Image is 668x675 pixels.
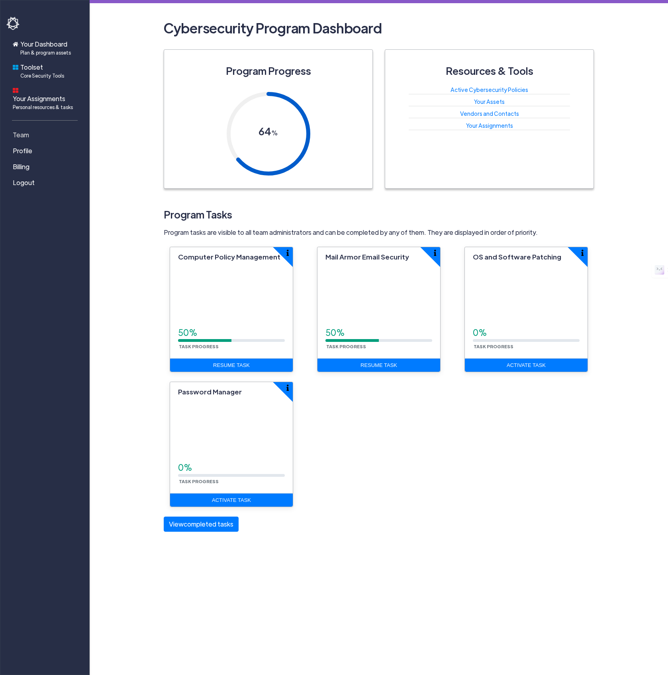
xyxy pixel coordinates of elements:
[13,146,32,156] span: Profile
[6,17,21,30] img: havoc-shield-logo-white.png
[20,72,64,79] span: Core Security Tools
[178,387,242,396] span: Password Manager
[325,326,432,339] div: 50%
[325,343,367,349] small: Task Progress
[164,228,594,237] p: Program tasks are visible to all team administrators and can be completed by any of them. They ar...
[6,82,86,114] a: Your AssignmentsPersonal resources & tasks
[465,359,588,372] a: Activate Task
[170,494,293,507] a: Activate Task
[13,41,18,47] img: home-icon.svg
[170,359,293,372] a: Resume Task
[460,110,519,117] a: Vendors and Contacts
[474,98,505,105] a: Your Assets
[473,343,514,349] small: Task Progress
[6,159,86,175] a: Billing
[317,359,440,372] a: Resume Task
[451,86,528,93] a: Active Cybersecurity Policies
[581,250,584,256] img: info-icon.svg
[178,478,219,484] small: Task Progress
[20,62,64,79] span: Toolset
[466,122,513,129] a: Your Assignments
[13,94,73,111] span: Your Assignments
[434,250,436,256] img: info-icon.svg
[13,130,29,140] span: Team
[178,461,285,474] div: 0%
[6,127,86,143] a: Team
[6,175,86,191] a: Logout
[226,61,311,81] h3: Program Progress
[178,326,285,339] div: 50%
[20,39,71,56] span: Your Dashboard
[164,16,594,40] h2: Cybersecurity Program Dashboard
[325,252,409,261] span: Mail Armor Email Security
[20,49,71,56] span: Plan & program assets
[178,343,219,349] small: Task Progress
[259,121,278,143] h3: 64
[13,88,18,93] img: dashboard-icon.svg
[446,61,533,81] h3: Resources & Tools
[286,250,289,256] img: info-icon.svg
[6,59,86,82] a: ToolsetCore Security Tools
[164,205,594,224] h3: Program Tasks
[13,178,35,187] span: Logout
[473,326,580,339] div: 0%
[13,64,18,70] img: foundations-icon.svg
[6,36,86,59] a: Your DashboardPlan & program assets
[271,129,278,137] span: %
[164,517,239,532] button: Viewcompleted tasks
[6,143,86,159] a: Profile
[13,162,29,172] span: Billing
[178,252,280,261] span: Computer Policy Management
[473,252,561,261] span: OS and Software Patching
[286,384,289,391] img: info-icon.svg
[13,103,73,111] span: Personal resources & tasks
